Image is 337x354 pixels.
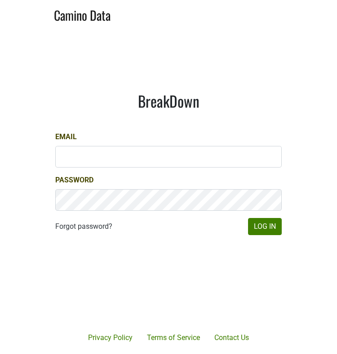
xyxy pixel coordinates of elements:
[55,132,77,142] label: Email
[55,221,112,232] a: Forgot password?
[140,329,207,347] a: Terms of Service
[55,175,93,186] label: Password
[248,218,282,235] button: Log In
[81,329,140,347] a: Privacy Policy
[54,4,111,25] a: Camino Data
[55,92,282,110] h1: BreakDown
[207,329,256,347] a: Contact Us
